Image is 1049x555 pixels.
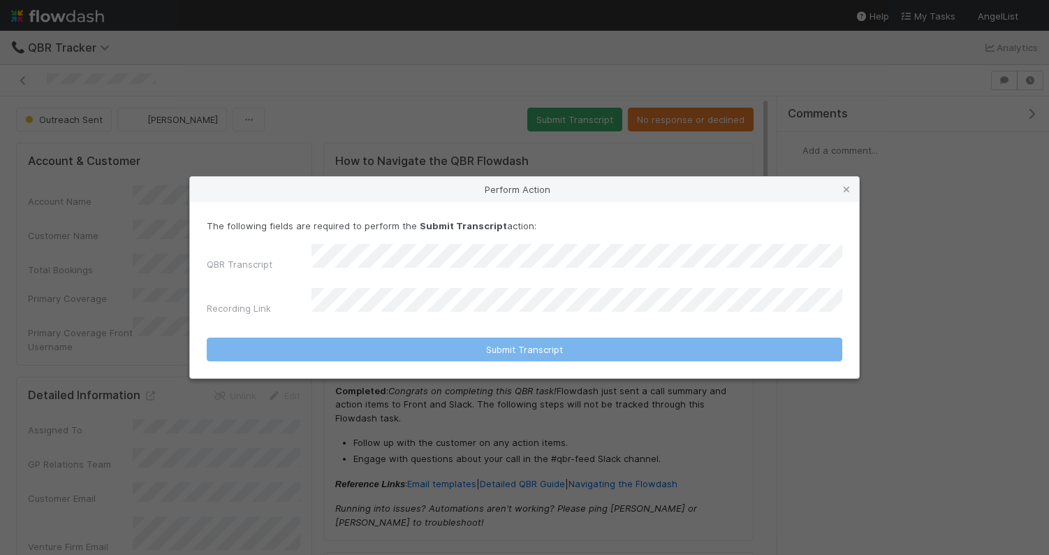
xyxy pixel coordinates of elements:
strong: Submit Transcript [420,220,507,231]
p: The following fields are required to perform the action: [207,219,842,233]
div: Perform Action [190,177,859,202]
label: Recording Link [207,301,271,315]
button: Submit Transcript [207,338,842,361]
label: QBR Transcript [207,257,272,271]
